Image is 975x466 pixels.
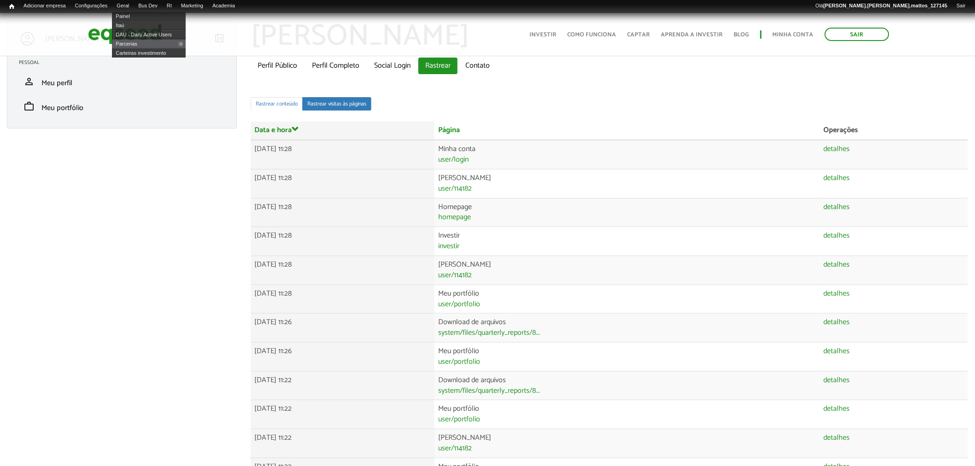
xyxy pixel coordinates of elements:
a: Data e hora [254,125,299,134]
td: Homepage [435,198,820,227]
a: Geral [112,2,134,10]
a: Sair [952,2,970,10]
td: [PERSON_NAME] [435,429,820,458]
td: Meu portfólio [435,285,820,314]
a: detalhes [824,405,850,413]
td: [DATE] 11:28 [251,140,435,169]
a: Blog [734,32,749,38]
a: detalhes [824,434,850,442]
a: Como funciona [568,32,617,38]
a: Social Login [367,58,417,74]
a: Configurações [70,2,112,10]
td: Meu portfólio [435,400,820,429]
span: person [23,76,35,87]
a: Aprenda a investir [661,32,723,38]
a: Marketing [176,2,208,10]
a: Contato [458,58,497,74]
td: Minha conta [435,140,820,169]
a: RI [162,2,176,10]
li: Meu perfil [12,69,232,94]
td: [DATE] 11:28 [251,169,435,198]
a: Sair [825,28,889,41]
a: user/portfolio [438,416,480,423]
a: Adicionar empresa [19,2,70,10]
a: system/files/quarterly_reports/8... [438,329,540,337]
td: [DATE] 11:22 [251,400,435,429]
a: detalhes [824,290,850,297]
a: detalhes [824,175,850,182]
a: detalhes [824,377,850,384]
a: detalhes [824,232,850,239]
a: detalhes [824,348,850,355]
td: Download de arquivos [435,371,820,400]
a: Bus Dev [134,2,162,10]
a: Rastrear [418,58,458,74]
a: detalhes [824,261,850,268]
td: [DATE] 11:22 [251,429,435,458]
li: Meu portfólio [12,94,232,119]
td: [PERSON_NAME] [435,169,820,198]
a: workMeu portfólio [19,101,225,112]
a: Início [5,2,19,11]
td: [DATE] 11:28 [251,227,435,256]
a: Olá[PERSON_NAME].[PERSON_NAME].mattos_127145 [811,2,952,10]
a: user/114182 [438,272,472,279]
a: Captar [628,32,650,38]
a: homepage [438,214,471,221]
td: [DATE] 11:22 [251,371,435,400]
td: [DATE] 11:28 [251,198,435,227]
a: Página [438,127,460,134]
a: personMeu perfil [19,76,225,87]
a: Perfil Completo [305,58,366,74]
strong: [PERSON_NAME].[PERSON_NAME].mattos_127145 [823,3,947,8]
td: [DATE] 11:26 [251,314,435,343]
img: EqSeed [88,22,162,47]
a: Academia [208,2,240,10]
th: Operações [820,122,968,140]
td: [DATE] 11:28 [251,285,435,314]
a: Rastrear conteúdo [251,97,303,111]
td: Meu portfólio [435,343,820,372]
a: detalhes [824,319,850,326]
h2: Pessoal [19,60,232,65]
a: Investir [530,32,557,38]
a: system/files/quarterly_reports/8... [438,387,540,395]
span: Meu portfólio [41,102,83,114]
span: Início [9,3,14,10]
span: Meu perfil [41,77,72,89]
a: user/portfolio [438,301,480,308]
a: Rastrear visitas às páginas [302,97,371,111]
a: user/114182 [438,185,472,192]
a: Minha conta [773,32,814,38]
td: [DATE] 11:26 [251,343,435,372]
a: investir [438,243,459,250]
td: Investir [435,227,820,256]
a: Perfil Público [251,58,304,74]
td: Download de arquivos [435,314,820,343]
a: detalhes [824,146,850,153]
td: [PERSON_NAME] [435,256,820,285]
td: [DATE] 11:28 [251,256,435,285]
a: user/login [438,156,469,163]
a: user/114182 [438,445,472,452]
a: detalhes [824,204,850,211]
a: Painel [112,12,186,21]
span: work [23,101,35,112]
a: user/portfolio [438,358,480,366]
